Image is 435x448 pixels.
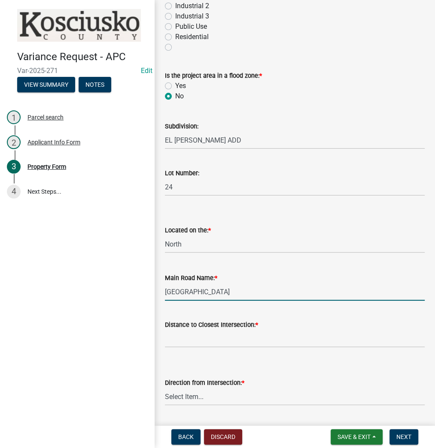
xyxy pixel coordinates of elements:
[165,322,258,328] label: Distance to Closest Intersection:
[7,135,21,149] div: 2
[178,433,194,440] span: Back
[165,124,198,130] label: Subdivision:
[204,429,242,445] button: Discard
[79,82,111,88] wm-modal-confirm: Notes
[331,429,383,445] button: Save & Exit
[165,228,211,234] label: Located on the:
[175,32,209,42] label: Residential
[175,81,186,91] label: Yes
[175,91,184,101] label: No
[7,185,21,198] div: 4
[17,51,148,63] h4: Variance Request - APC
[7,160,21,174] div: 3
[7,110,21,124] div: 1
[175,11,209,21] label: Industrial 3
[17,9,141,42] img: Kosciusko County, Indiana
[17,67,137,75] span: Var-2025-271
[396,433,411,440] span: Next
[175,21,207,32] label: Public Use
[27,114,64,120] div: Parcel search
[165,380,244,386] label: Direction from Intersection:
[17,82,75,88] wm-modal-confirm: Summary
[171,429,201,445] button: Back
[141,67,152,75] a: Edit
[141,67,152,75] wm-modal-confirm: Edit Application Number
[389,429,418,445] button: Next
[165,275,217,281] label: Main Road Name:
[165,73,262,79] label: Is the project area in a flood zone:
[17,77,75,92] button: View Summary
[27,139,80,145] div: Applicant Info Form
[79,77,111,92] button: Notes
[27,164,66,170] div: Property Form
[165,171,199,177] label: Lot Number:
[175,1,209,11] label: Industrial 2
[338,433,371,440] span: Save & Exit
